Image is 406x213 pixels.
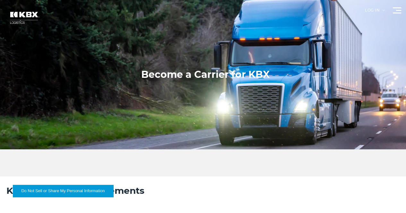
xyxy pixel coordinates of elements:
img: arrow [382,10,385,11]
h2: Key Qualifying Requirements [6,184,400,197]
iframe: Chat Widget [374,182,406,213]
div: Log in [365,8,385,17]
button: Do Not Sell or Share My Personal Information [13,185,113,197]
h1: Become a Carrier for KBX [141,68,270,81]
img: kbx logo [5,6,43,29]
